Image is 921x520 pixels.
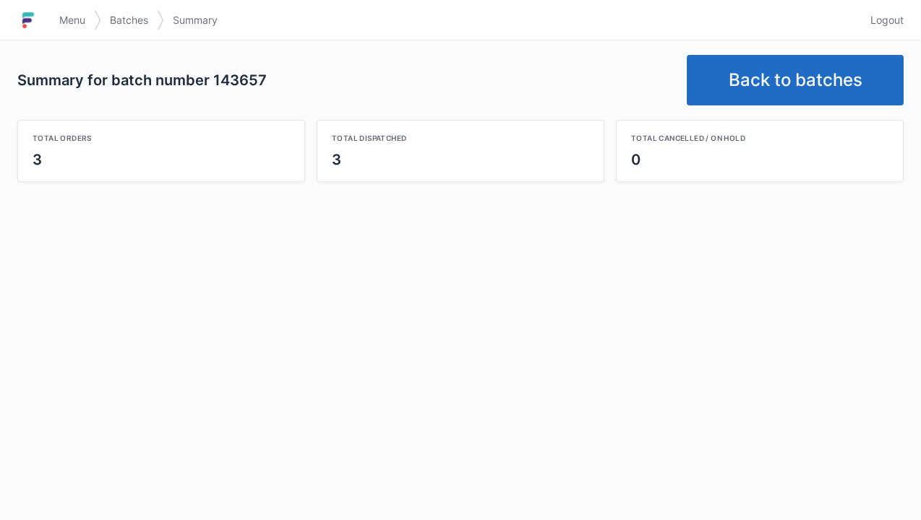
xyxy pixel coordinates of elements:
a: Menu [51,7,94,33]
a: Back to batches [687,55,904,105]
a: Batches [101,7,157,33]
img: logo-small.jpg [17,9,39,32]
span: Menu [59,13,85,27]
span: Logout [870,13,904,27]
div: 3 [33,149,290,170]
h2: Summary for batch number 143657 [17,70,675,90]
a: Summary [164,7,226,33]
span: Batches [110,13,148,27]
div: Total cancelled / on hold [631,132,888,144]
div: Total orders [33,132,290,144]
div: Total dispatched [332,132,589,144]
span: Summary [173,13,218,27]
div: 0 [631,149,888,170]
a: Logout [862,7,904,33]
img: svg> [94,3,101,38]
div: 3 [332,149,589,170]
img: svg> [157,3,164,38]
